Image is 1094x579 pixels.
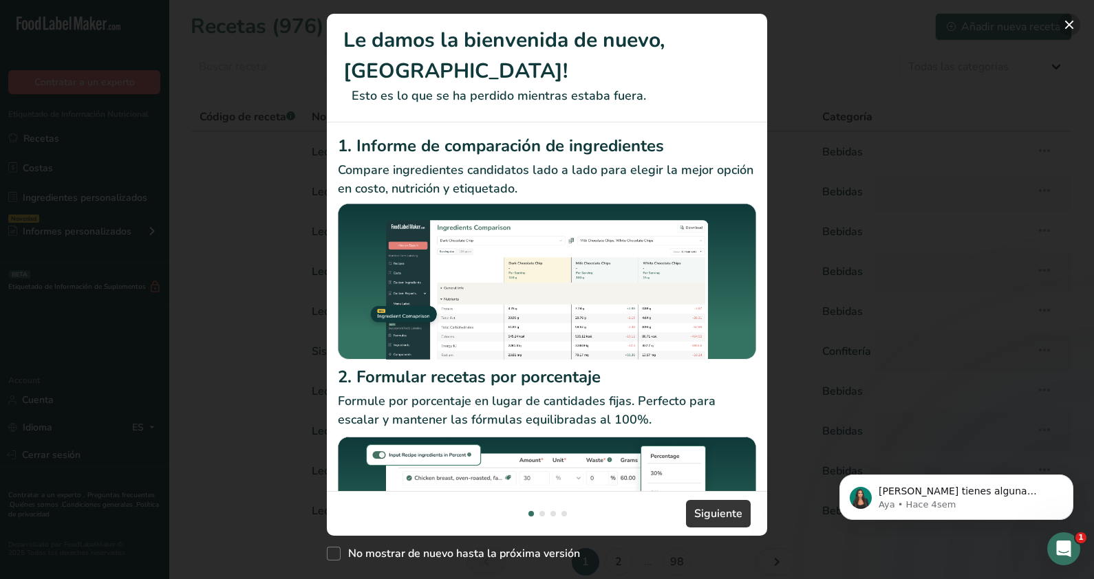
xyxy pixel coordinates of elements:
[1075,532,1086,543] span: 1
[686,500,751,527] button: Siguiente
[343,87,751,105] p: Esto es lo que se ha perdido mientras estaba fuera.
[694,505,742,522] span: Siguiente
[338,364,756,389] h2: 2. Formular recetas por porcentaje
[338,204,756,360] img: Informe de comparación de ingredientes
[341,547,580,560] span: No mostrar de nuevo hasta la próxima versión
[338,392,756,429] p: Formule por porcentaje en lugar de cantidades fijas. Perfecto para escalar y mantener las fórmula...
[343,25,751,87] h1: Le damos la bienvenida de nuevo, [GEOGRAPHIC_DATA]!
[819,446,1094,542] iframe: Intercom notifications mensaje
[338,161,756,198] p: Compare ingredientes candidatos lado a lado para elegir la mejor opción en costo, nutrición y eti...
[1047,532,1080,565] iframe: Intercom live chat
[338,133,756,158] h2: 1. Informe de comparación de ingredientes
